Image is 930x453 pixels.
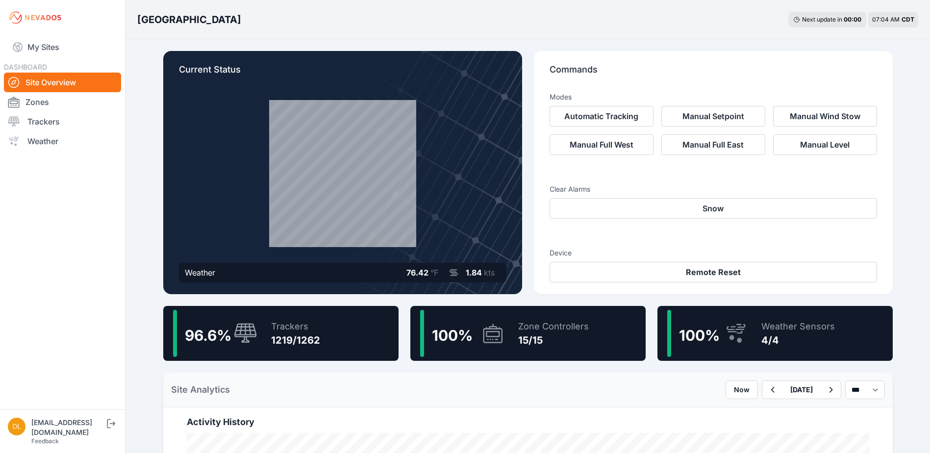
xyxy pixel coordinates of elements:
[902,16,914,23] span: CDT
[8,10,63,25] img: Nevados
[844,16,861,24] div: 00 : 00
[185,327,231,344] span: 96.6 %
[31,418,105,437] div: [EMAIL_ADDRESS][DOMAIN_NAME]
[4,131,121,151] a: Weather
[550,262,877,282] button: Remote Reset
[163,306,399,361] a: 96.6%Trackers1219/1262
[271,320,320,333] div: Trackers
[773,134,877,155] button: Manual Level
[4,112,121,131] a: Trackers
[550,63,877,84] p: Commands
[518,333,589,347] div: 15/15
[726,380,758,399] button: Now
[761,320,835,333] div: Weather Sensors
[31,437,59,445] a: Feedback
[187,415,869,429] h2: Activity History
[410,306,646,361] a: 100%Zone Controllers15/15
[171,383,230,397] h2: Site Analytics
[432,327,473,344] span: 100 %
[872,16,900,23] span: 07:04 AM
[773,106,877,126] button: Manual Wind Stow
[550,248,877,258] h3: Device
[4,63,47,71] span: DASHBOARD
[137,7,241,32] nav: Breadcrumb
[802,16,842,23] span: Next update in
[679,327,720,344] span: 100 %
[661,106,765,126] button: Manual Setpoint
[761,333,835,347] div: 4/4
[271,333,320,347] div: 1219/1262
[661,134,765,155] button: Manual Full East
[466,268,482,277] span: 1.84
[518,320,589,333] div: Zone Controllers
[185,267,215,278] div: Weather
[550,198,877,219] button: Snow
[4,92,121,112] a: Zones
[550,184,877,194] h3: Clear Alarms
[550,106,654,126] button: Automatic Tracking
[550,134,654,155] button: Manual Full West
[179,63,506,84] p: Current Status
[406,268,428,277] span: 76.42
[4,73,121,92] a: Site Overview
[657,306,893,361] a: 100%Weather Sensors4/4
[782,381,821,399] button: [DATE]
[430,268,438,277] span: °F
[137,13,241,26] h3: [GEOGRAPHIC_DATA]
[8,418,25,435] img: dlay@prim.com
[484,268,495,277] span: kts
[550,92,572,102] h3: Modes
[4,35,121,59] a: My Sites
